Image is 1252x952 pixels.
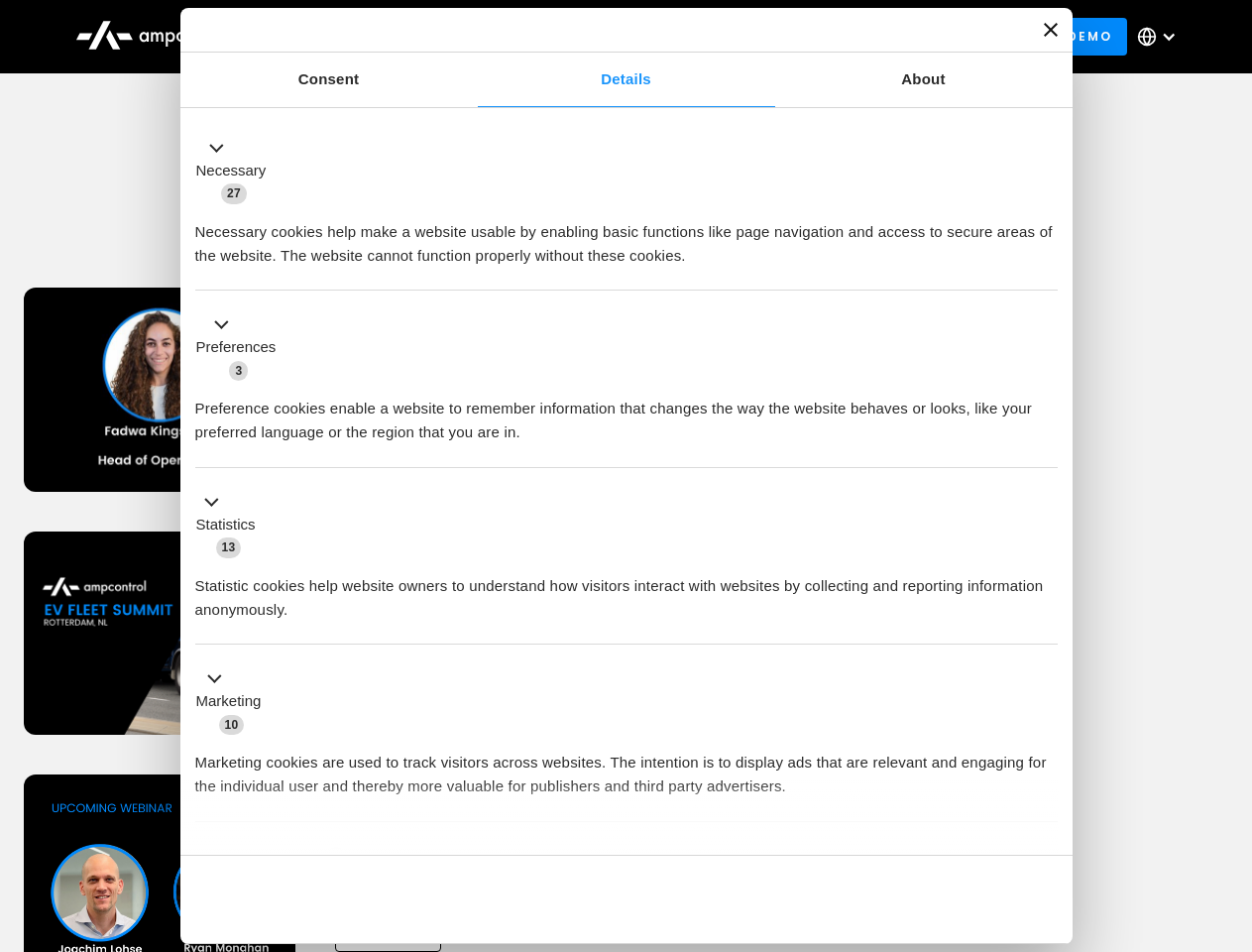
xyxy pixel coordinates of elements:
div: Preference cookies enable a website to remember information that changes the way the website beha... [195,382,1058,444]
label: Statistics [196,514,256,536]
a: About [775,53,1073,107]
label: Marketing [196,690,262,713]
div: Statistic cookies help website owners to understand how visitors interact with websites by collec... [195,559,1058,622]
button: Marketing (10) [195,667,274,737]
a: Consent [180,53,478,107]
span: 2 [327,847,346,867]
span: 3 [229,361,248,381]
div: Marketing cookies are used to track visitors across websites. The intention is to display ads tha... [195,736,1058,798]
div: Necessary cookies help make a website usable by enabling basic functions like page navigation and... [195,205,1058,268]
button: Okay [772,871,1057,928]
label: Preferences [196,336,277,359]
button: Unclassified (2) [195,844,358,869]
button: Close banner [1044,23,1058,37]
h1: Upcoming Webinars [24,200,1229,248]
button: Statistics (13) [195,490,268,559]
label: Necessary [196,160,267,182]
span: 27 [221,183,247,203]
button: Necessary (27) [195,136,279,205]
span: 13 [216,537,242,557]
button: Preferences (3) [195,313,288,383]
a: Details [478,53,775,107]
span: 10 [219,715,245,735]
